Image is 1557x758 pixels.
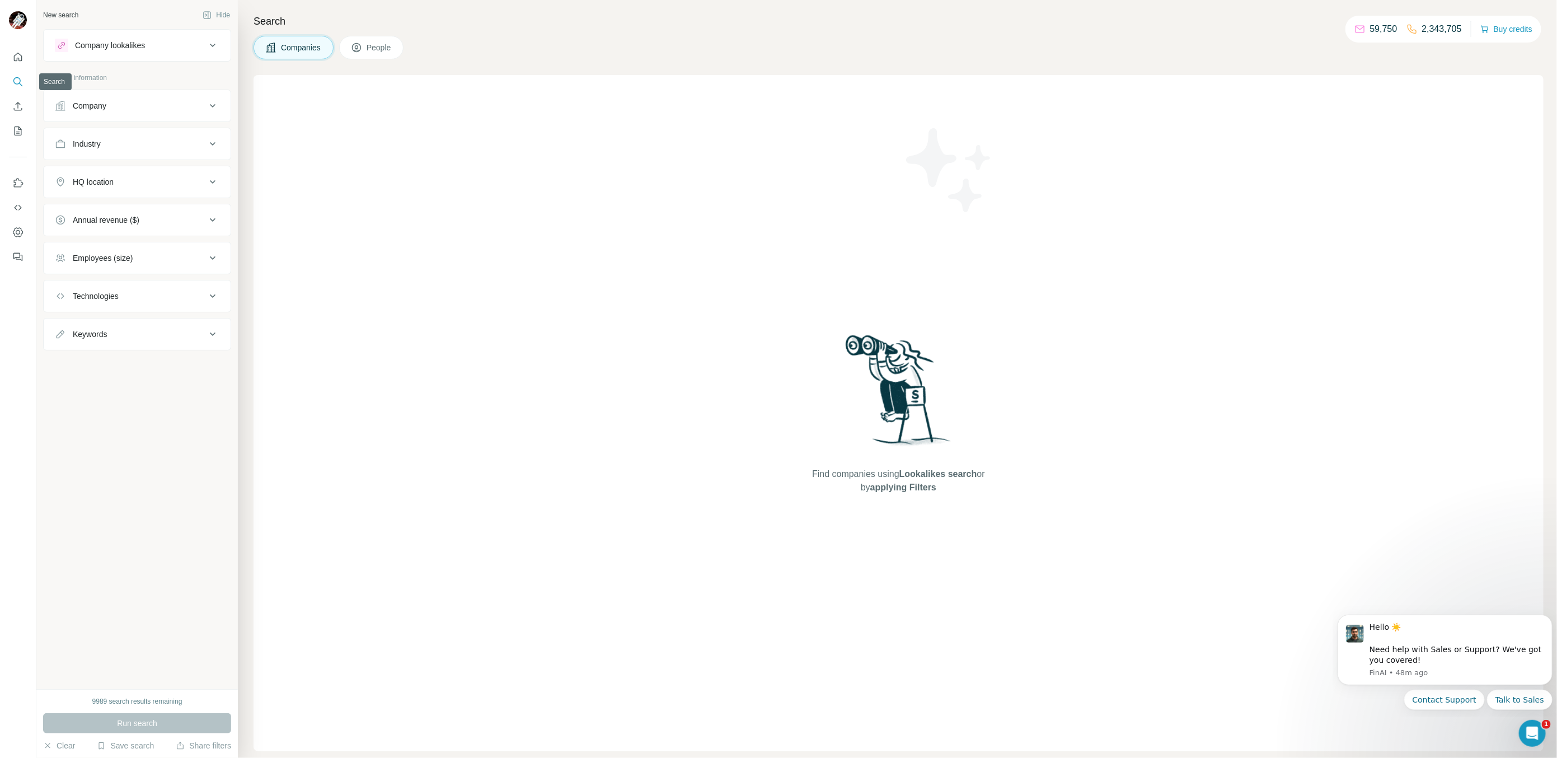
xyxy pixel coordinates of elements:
button: Quick start [9,47,27,67]
button: Employees (size) [44,245,231,272]
button: Annual revenue ($) [44,207,231,233]
span: Lookalikes search [899,469,977,479]
div: Company lookalikes [75,40,145,51]
button: HQ location [44,169,231,195]
img: Surfe Illustration - Stars [899,120,1000,221]
button: Buy credits [1480,21,1532,37]
button: Use Surfe API [9,198,27,218]
button: Save search [97,740,154,751]
div: New search [43,10,78,20]
div: 9989 search results remaining [92,696,182,706]
button: Clear [43,740,75,751]
button: Feedback [9,247,27,267]
div: HQ location [73,176,114,188]
button: Company lookalikes [44,32,231,59]
button: Technologies [44,283,231,310]
span: Companies [281,42,322,53]
button: Keywords [44,321,231,348]
button: Company [44,92,231,119]
button: My lists [9,121,27,141]
p: Company information [43,73,231,83]
img: Avatar [9,11,27,29]
button: Hide [195,7,238,24]
span: People [367,42,392,53]
div: Industry [73,138,101,149]
div: Annual revenue ($) [73,214,139,226]
iframe: Intercom live chat [1519,720,1546,747]
div: Employees (size) [73,252,133,264]
button: Use Surfe on LinkedIn [9,173,27,193]
span: 1 [1542,720,1551,729]
p: 59,750 [1370,22,1397,36]
img: Surfe Illustration - Woman searching with binoculars [841,332,957,457]
button: Industry [44,130,231,157]
div: Keywords [73,329,107,340]
button: Dashboard [9,222,27,242]
span: applying Filters [870,483,936,492]
button: Share filters [176,740,231,751]
h4: Search [254,13,1544,29]
div: Technologies [73,291,119,302]
iframe: Intercom notifications message [1333,605,1557,717]
button: Search [9,72,27,92]
p: 2,343,705 [1422,22,1462,36]
button: Enrich CSV [9,96,27,116]
span: Find companies using or by [809,467,988,494]
div: Company [73,100,106,111]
